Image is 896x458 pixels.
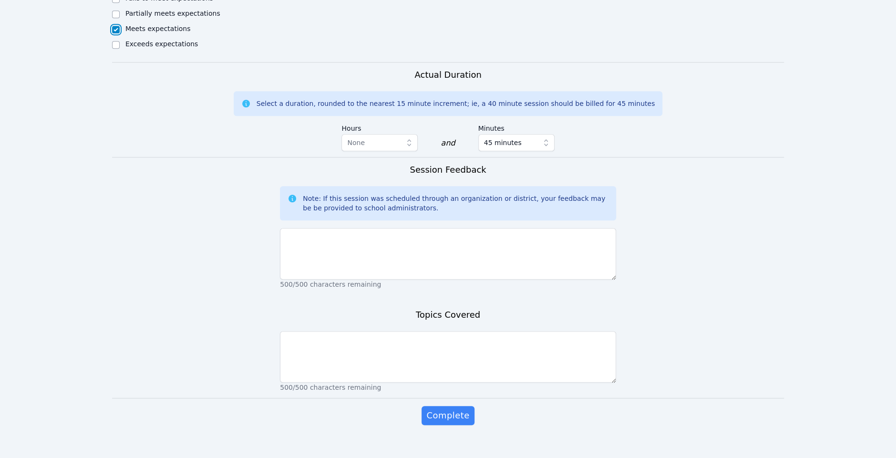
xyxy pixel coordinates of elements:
div: Select a duration, rounded to the nearest 15 minute increment; ie, a 40 minute session should be ... [257,99,655,108]
button: 45 minutes [478,134,555,151]
span: 45 minutes [484,137,522,148]
button: None [341,134,418,151]
label: Minutes [478,120,555,134]
button: Complete [422,406,474,425]
label: Partially meets expectations [125,10,220,17]
span: None [347,139,365,146]
h3: Session Feedback [410,163,486,177]
h3: Topics Covered [416,308,480,322]
p: 500/500 characters remaining [280,383,616,392]
p: 500/500 characters remaining [280,280,616,289]
span: Complete [426,409,469,422]
div: Note: If this session was scheduled through an organization or district, your feedback may be be ... [303,194,608,213]
label: Exceeds expectations [125,40,198,48]
h3: Actual Duration [414,68,481,82]
div: and [441,137,455,149]
label: Meets expectations [125,25,191,32]
label: Hours [341,120,418,134]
